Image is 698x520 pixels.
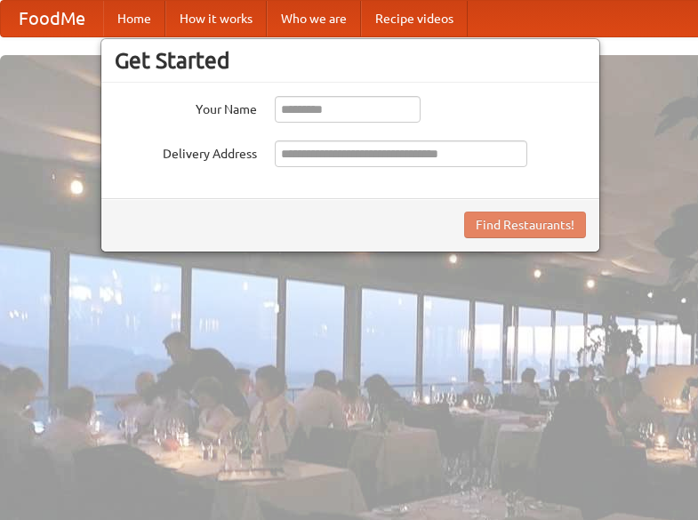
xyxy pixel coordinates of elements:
[115,140,257,163] label: Delivery Address
[115,47,586,74] h3: Get Started
[1,1,103,36] a: FoodMe
[165,1,267,36] a: How it works
[103,1,165,36] a: Home
[464,212,586,238] button: Find Restaurants!
[267,1,361,36] a: Who we are
[361,1,468,36] a: Recipe videos
[115,96,257,118] label: Your Name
